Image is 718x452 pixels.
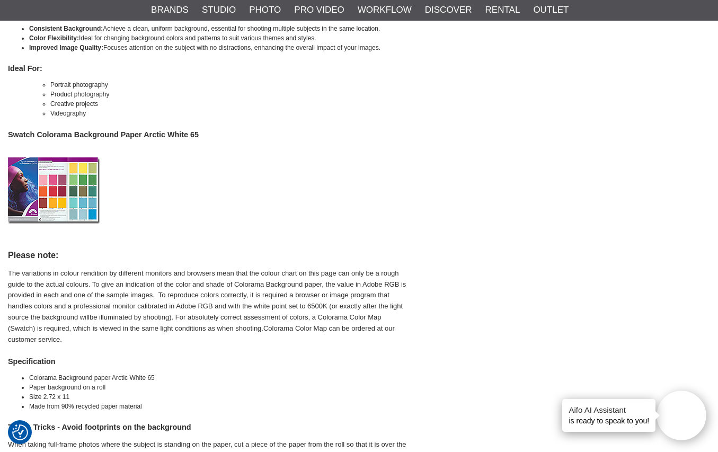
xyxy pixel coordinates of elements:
[50,109,406,118] li: Videography
[8,157,101,224] img: Colorama Swatch Färgkarta
[485,3,520,17] a: Rental
[8,356,406,367] h4: Specification
[562,399,655,432] div: is ready to speak to you!
[8,129,406,140] h4: Swatch Colorama Background Paper Arctic White 65
[29,383,406,392] li: Paper background on a roll
[294,3,344,17] a: Pro Video
[29,373,406,383] li: Colorama Background paper Arctic White 65
[29,24,406,33] li: Achieve a clean, uniform background, essential for shooting multiple subjects in the same location.
[50,90,406,99] li: Product photography
[8,268,406,345] p: The variations in colour rendition by different monitors and browsers mean that the colour chart ...
[29,25,103,32] strong: Consistent Background:
[29,44,103,51] strong: Improved Image Quality:
[12,423,28,442] button: Consent Preferences
[12,424,28,440] img: Revisit consent button
[151,3,189,17] a: Brands
[8,249,406,261] h3: Please note:
[29,392,406,402] li: Size 2.72 x 11
[425,3,472,17] a: Discover
[8,63,406,74] h4: Ideal For:
[8,422,406,432] h4: Tips & Tricks - Avoid footprints on the background
[29,402,406,411] li: Made from 90% recycled paper material
[50,99,406,109] li: Creative projects
[569,404,649,415] h4: Aifo AI Assistant
[29,34,79,42] strong: Color Flexibility:
[50,80,406,90] li: Portrait photography
[29,43,406,52] li: Focuses attention on the subject with no distractions, enhancing the overall impact of your images.
[533,3,569,17] a: Outlet
[29,33,406,43] li: Ideal for changing background colors and patterns to suit various themes and styles.
[202,3,236,17] a: Studio
[249,3,281,17] a: Photo
[358,3,412,17] a: Workflow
